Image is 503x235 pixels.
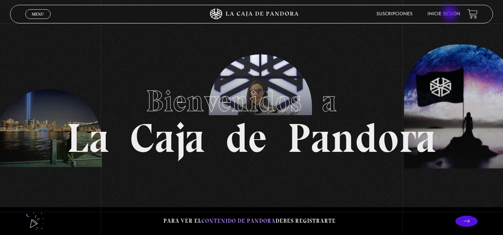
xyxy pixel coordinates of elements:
a: Inicie sesión [427,12,460,16]
span: Cerrar [29,18,47,23]
h1: La Caja de Pandora [67,77,436,159]
p: Para ver el debes registrarte [163,216,336,226]
a: View your shopping cart [468,9,478,19]
span: Menu [32,12,44,16]
span: contenido de Pandora [201,218,276,224]
span: Bienvenidos a [146,83,357,119]
a: Suscripciones [376,12,413,16]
